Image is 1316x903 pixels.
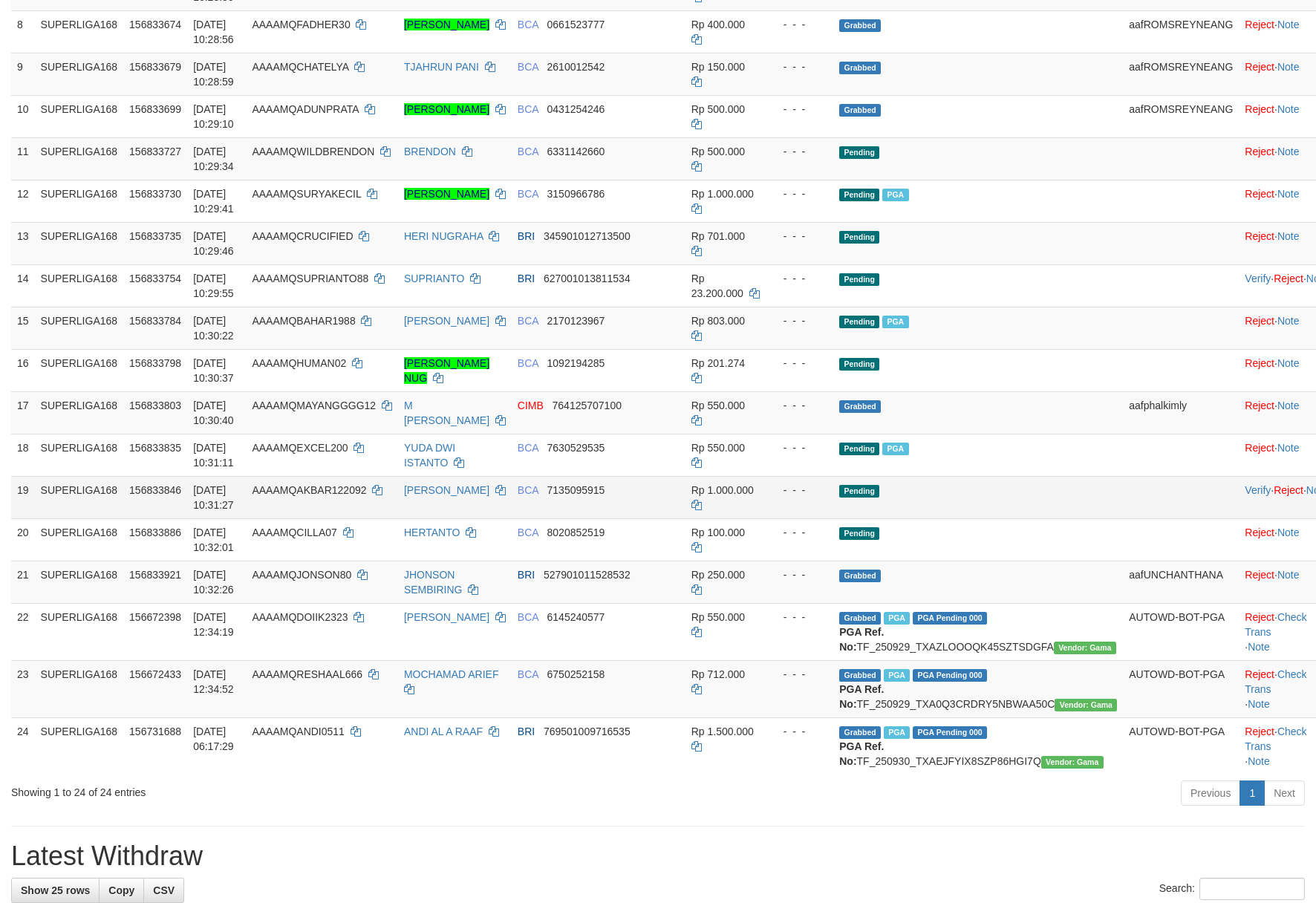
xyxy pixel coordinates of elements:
div: - - - [772,724,828,739]
span: [DATE] 12:34:19 [193,611,234,638]
td: 24 [11,717,35,775]
span: [DATE] 10:29:41 [193,188,234,215]
span: AAAAMQCHATELYA [252,61,348,73]
a: Reject [1274,273,1303,284]
span: Rp 550.000 [691,442,745,454]
span: Marked by aafsoycanthlai [882,443,908,455]
label: Search: [1159,878,1305,900]
a: Reject [1245,103,1274,115]
span: Copy 6750252158 to clipboard [547,668,605,680]
a: Check Trans [1245,726,1306,752]
span: 156833835 [129,442,181,454]
span: Rp 550.000 [691,611,745,623]
span: [DATE] 10:32:26 [193,569,234,596]
span: 156833846 [129,484,181,496]
span: 156833803 [129,400,181,411]
span: Copy [108,884,134,896]
span: Vendor URL: https://trx31.1velocity.biz [1055,699,1117,711]
div: - - - [772,610,828,625]
span: BCA [518,19,538,30]
b: PGA Ref. No: [839,626,884,653]
span: 156833730 [129,188,181,200]
span: [DATE] 12:34:52 [193,668,234,695]
span: Copy 527901011528532 to clipboard [544,569,631,581]
span: Marked by aafsoycanthlai [884,612,910,625]
span: [DATE] 06:17:29 [193,726,234,752]
span: [DATE] 10:30:22 [193,315,234,342]
span: PGA Pending [913,669,987,682]
a: Note [1277,61,1300,73]
td: AUTOWD-BOT-PGA [1123,603,1239,660]
span: [DATE] 10:29:10 [193,103,234,130]
a: SUPRIANTO [404,273,464,284]
span: 156833727 [129,146,181,157]
span: Rp 712.000 [691,668,745,680]
span: Vendor URL: https://trx31.1velocity.biz [1054,642,1116,654]
a: Verify [1245,484,1271,496]
a: Note [1277,315,1300,327]
a: Note [1248,641,1270,653]
span: [DATE] 10:31:27 [193,484,234,511]
span: AAAAMQAKBAR122092 [252,484,366,496]
a: HERI NUGRAHA [404,230,483,242]
td: AUTOWD-BOT-PGA [1123,660,1239,717]
td: SUPERLIGA168 [35,391,124,434]
span: Copy 764125707100 to clipboard [553,400,622,411]
span: Rp 550.000 [691,400,745,411]
a: Note [1277,569,1300,581]
span: Pending [839,316,879,328]
td: aafphalkimly [1123,391,1239,434]
a: Copy [99,878,144,903]
a: Reject [1245,315,1274,327]
a: Note [1277,230,1300,242]
td: 18 [11,434,35,476]
a: YUDA DWI ISTANTO [404,442,455,469]
span: 156833735 [129,230,181,242]
span: BCA [518,61,538,73]
a: [PERSON_NAME] NUG [404,357,489,384]
span: [DATE] 10:30:37 [193,357,234,384]
span: Rp 201.274 [691,357,745,369]
a: Reject [1245,726,1274,737]
span: Pending [839,146,879,159]
span: BCA [518,146,538,157]
td: SUPERLIGA168 [35,95,124,137]
span: 156833921 [129,569,181,581]
span: BCA [518,442,538,454]
td: SUPERLIGA168 [35,53,124,95]
span: Copy 7135095915 to clipboard [547,484,605,496]
a: Note [1277,19,1300,30]
td: aafROMSREYNEANG [1123,53,1239,95]
span: Copy 1092194285 to clipboard [547,357,605,369]
div: - - - [772,59,828,74]
span: PGA Pending [913,726,987,739]
span: BCA [518,611,538,623]
td: SUPERLIGA168 [35,349,124,391]
span: Copy 345901012713500 to clipboard [544,230,631,242]
a: Note [1277,188,1300,200]
td: aafROMSREYNEANG [1123,10,1239,53]
span: [DATE] 10:29:55 [193,273,234,299]
span: Pending [839,527,879,540]
td: 11 [11,137,35,180]
td: 16 [11,349,35,391]
a: Check Trans [1245,668,1306,695]
a: Note [1248,755,1270,767]
span: Grabbed [839,104,881,117]
input: Search: [1199,878,1305,900]
a: [PERSON_NAME] [404,484,489,496]
div: - - - [772,144,828,159]
span: Copy 3150966786 to clipboard [547,188,605,200]
td: 8 [11,10,35,53]
span: Pending [839,189,879,201]
td: 10 [11,95,35,137]
span: Marked by aafromsomean [884,726,910,739]
a: ANDI AL A RAAF [404,726,483,737]
div: - - - [772,186,828,201]
a: [PERSON_NAME] [404,611,489,623]
span: [DATE] 10:28:56 [193,19,234,45]
a: Note [1277,442,1300,454]
a: TJAHRUN PANI [404,61,479,73]
a: Note [1277,400,1300,411]
span: BRI [518,569,535,581]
